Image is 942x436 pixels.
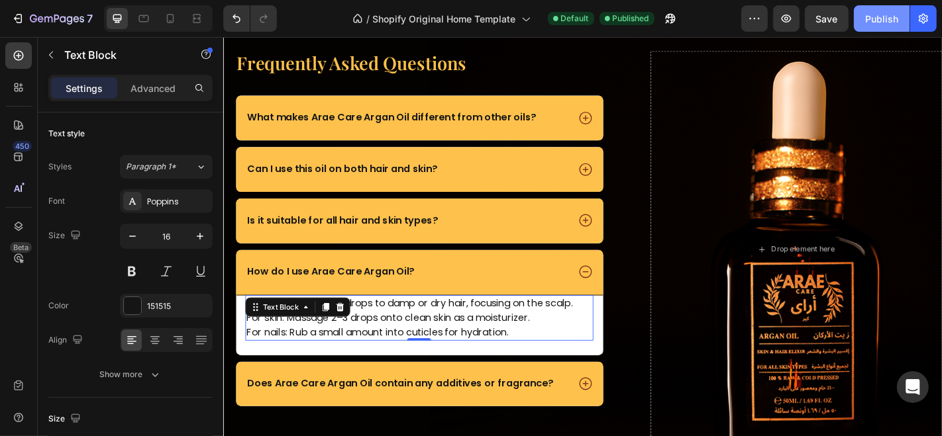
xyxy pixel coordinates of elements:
div: Size [48,410,83,428]
div: Drop element here [606,230,676,240]
div: Font [48,195,65,207]
div: 151515 [147,300,209,312]
button: Publish [854,5,910,32]
span: Save [816,13,838,24]
p: 7 [87,11,93,26]
span: Paragraph 1* [126,161,176,173]
span: Default [561,13,589,24]
div: Publish [865,12,898,26]
p: Settings [66,81,103,95]
button: Save [805,5,849,32]
div: Size [48,227,83,245]
div: Open Intercom Messenger [897,371,929,403]
button: Paragraph 1* [120,155,213,179]
div: Text style [48,128,85,140]
span: / [367,12,370,26]
iframe: Design area [223,37,942,436]
div: Align [48,331,85,349]
p: Text Block [64,47,177,63]
div: Beta [10,242,32,253]
div: 450 [13,141,32,152]
div: Show more [100,368,162,381]
span: Shopify Original Home Template [373,12,516,26]
button: Show more [48,363,213,386]
div: Color [48,300,69,312]
div: Undo/Redo [223,5,277,32]
button: 7 [5,5,99,32]
p: Advanced [131,81,176,95]
div: Poppins [147,196,209,208]
div: Styles [48,161,72,173]
span: Published [613,13,649,24]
